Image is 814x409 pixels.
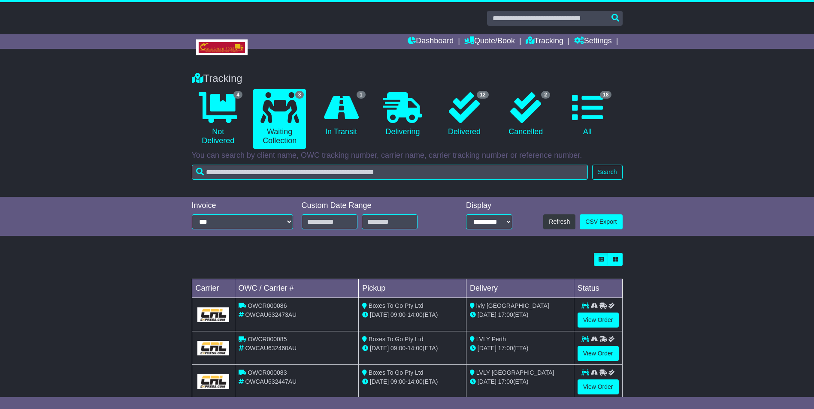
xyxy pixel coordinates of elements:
[245,345,297,352] span: OWCAU632460AU
[295,91,304,99] span: 3
[362,377,463,386] div: - (ETA)
[390,345,405,352] span: 09:00
[476,369,554,376] span: LVLY [GEOGRAPHIC_DATA]
[192,151,623,160] p: You can search by client name, OWC tracking number, carrier name, carrier tracking number or refe...
[245,378,297,385] span: OWCAU632447AU
[248,336,287,343] span: OWCR000085
[470,310,570,319] div: (ETA)
[478,311,496,318] span: [DATE]
[478,378,496,385] span: [DATE]
[245,311,297,318] span: OWCAU632473AU
[376,89,429,140] a: Delivering
[253,89,306,149] a: 3 Waiting Collection
[192,89,245,149] a: 4 Not Delivered
[197,341,230,355] img: GetCarrierServiceLogo
[197,374,230,389] img: GetCarrierServiceLogo
[470,377,570,386] div: (ETA)
[574,279,622,298] td: Status
[498,311,513,318] span: 17:00
[476,336,506,343] span: LVLY Perth
[192,201,293,211] div: Invoice
[578,379,619,394] a: View Order
[476,302,549,309] span: lvly [GEOGRAPHIC_DATA]
[359,279,466,298] td: Pickup
[192,279,235,298] td: Carrier
[464,34,515,49] a: Quote/Book
[315,89,367,140] a: 1 In Transit
[499,89,552,140] a: 2 Cancelled
[592,165,622,180] button: Search
[466,279,574,298] td: Delivery
[580,214,622,229] a: CSV Export
[578,346,619,361] a: View Order
[543,214,575,229] button: Refresh
[390,311,405,318] span: 09:00
[408,378,423,385] span: 14:00
[408,34,454,49] a: Dashboard
[357,91,366,99] span: 1
[369,336,423,343] span: Boxes To Go Pty Ltd
[408,311,423,318] span: 14:00
[197,307,230,322] img: GetCarrierServiceLogo
[302,201,439,211] div: Custom Date Range
[466,201,512,211] div: Display
[578,313,619,328] a: View Order
[233,91,242,99] span: 4
[478,345,496,352] span: [DATE]
[408,345,423,352] span: 14:00
[248,302,287,309] span: OWCR000086
[470,344,570,353] div: (ETA)
[574,34,612,49] a: Settings
[477,91,488,99] span: 12
[370,311,389,318] span: [DATE]
[541,91,550,99] span: 2
[498,378,513,385] span: 17:00
[370,345,389,352] span: [DATE]
[438,89,490,140] a: 12 Delivered
[561,89,614,140] a: 18 All
[362,310,463,319] div: - (ETA)
[526,34,563,49] a: Tracking
[369,369,423,376] span: Boxes To Go Pty Ltd
[362,344,463,353] div: - (ETA)
[370,378,389,385] span: [DATE]
[390,378,405,385] span: 09:00
[498,345,513,352] span: 17:00
[369,302,423,309] span: Boxes To Go Pty Ltd
[235,279,359,298] td: OWC / Carrier #
[248,369,287,376] span: OWCR000083
[600,91,611,99] span: 18
[188,72,627,85] div: Tracking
